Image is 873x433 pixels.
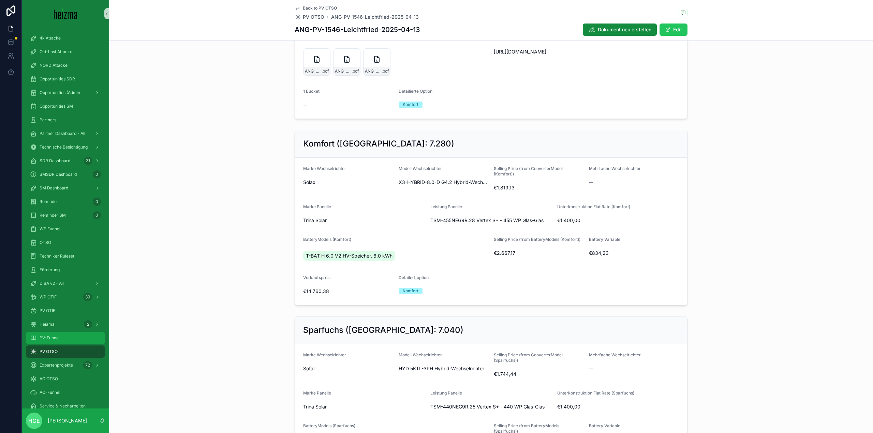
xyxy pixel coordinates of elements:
div: Komfort [403,102,418,108]
span: €1.400,00 [557,217,679,224]
span: Unterkonstruktion Flat Rate (Komfort) [557,204,630,209]
a: Techniker Ruleset [26,250,105,262]
span: Heiama [40,322,55,327]
span: DiBA v2 - All [40,281,64,286]
span: €14.760,38 [303,288,393,295]
span: BatteryModels (Sparfuchs) [303,423,355,428]
a: Partners [26,114,105,126]
div: 0 [93,198,101,206]
span: Detailierte Option [399,89,432,94]
span: Partner Dashboard - All [40,131,85,136]
span: Detailed_option [399,275,429,280]
a: NORD Attacke [26,59,105,72]
span: Sofar [303,365,315,372]
a: Reminder0 [26,196,105,208]
a: Opportunities SDR [26,73,105,85]
span: AC OTSO [40,376,58,382]
span: Trina Solar [303,217,327,224]
a: Opportunities (Admin [26,87,105,99]
img: App logo [54,8,77,19]
span: Dokument neu erstellen [598,26,651,33]
a: SMSDR Dashboard0 [26,168,105,181]
a: DiBA v2 - All [26,277,105,290]
span: Marke Wechselrichter [303,352,346,357]
span: -- [303,102,307,108]
span: ANG-PV-1546-Leichtfried-2025-04-13 [335,68,352,74]
span: Leistung Panelle [430,204,462,209]
a: WP Funnel [26,223,105,235]
span: -- [589,365,593,372]
span: WP OTIF [40,294,57,300]
span: Marke Wechselrichter [303,166,346,171]
p: [PERSON_NAME] [48,417,87,424]
span: PV OTSO [40,349,58,354]
span: PV OTIF [40,308,55,313]
a: Old-Lost Attacke [26,46,105,58]
a: Opportunities SM [26,100,105,112]
span: Verkaufspreis [303,275,330,280]
span: [URL][DOMAIN_NAME] [494,48,679,55]
button: Edit [660,24,687,36]
div: 31 [84,157,92,165]
a: Heiama2 [26,318,105,330]
span: Battery Variable [589,423,620,428]
span: ANG-PV-1546-Leichtfried-2025-04-13 [305,68,322,74]
span: €1.400,00 [557,403,679,410]
span: Opportunities (Admin [40,90,80,95]
a: Expertenprojekte72 [26,359,105,371]
span: NORD Attacke [40,63,68,68]
a: PV OTIF [26,305,105,317]
span: Reminder SM [40,213,66,218]
a: ANG-PV-1546-Leichtfried-2025-04-13 [331,14,419,20]
a: Back to PV OTSO [295,5,337,11]
a: SM Dashboard [26,182,105,194]
span: SDR Dashboard [40,158,70,164]
span: SMSDR Dashboard [40,172,77,177]
span: Unterkonstruktion Flat Rate (Sparfuchs) [557,390,634,396]
button: Dokument neu erstellen [583,24,657,36]
span: Expertenprojekte [40,362,73,368]
span: 1 Bucket [303,89,320,94]
div: 0 [93,170,101,179]
span: Selling Price (from ConverterModel (Sparfuchs)) [494,352,563,363]
span: Selling Price (from ConverterModel (Komfort)) [494,166,563,176]
span: Back to PV OTSO [303,5,337,11]
span: .pdf [382,68,389,74]
span: €2.667,17 [494,250,583,257]
span: X3-HYBRID-8.0-D G4.2 Hybrid-Wechselrichter [399,179,489,186]
span: Trina Solar [303,403,327,410]
div: Komfort [403,288,418,294]
a: AC OTSO [26,373,105,385]
a: Partner Dashboard - All [26,127,105,140]
span: Marke Panelle [303,390,331,396]
a: 4k Attacke [26,32,105,44]
h2: Sparfuchs ([GEOGRAPHIC_DATA]: 7.040) [303,325,463,336]
div: 72 [83,361,92,369]
span: Opportunities SM [40,104,73,109]
span: SM Dashboard [40,185,68,191]
span: Partners [40,117,56,123]
span: OTSO [40,240,51,245]
span: Solax [303,179,315,186]
a: WP OTIF39 [26,291,105,303]
span: Mehrfache Wechselrichter [589,166,641,171]
a: OTSO [26,236,105,249]
span: PV-Funnel [40,335,60,341]
span: ANG-PV-1546-Leichtfried-2025-04-13 [365,68,382,74]
span: 4k Attacke [40,35,61,41]
span: BatteryModels (Komfort) [303,237,351,242]
span: HGE [28,417,40,425]
span: Mehrfache Wechselrichter [589,352,641,357]
span: €1.819,13 [494,184,583,191]
span: Battery Variable [589,237,620,242]
span: Reminder [40,199,58,204]
a: Förderung [26,264,105,276]
span: WP Funnel [40,226,60,232]
span: Förderung [40,267,60,273]
span: Modell Wechselrichter [399,166,442,171]
span: Leistung Panelle [430,390,462,396]
h2: Komfort ([GEOGRAPHIC_DATA]: 7.280) [303,138,454,149]
a: Service & Nacharbeiten [26,400,105,412]
a: Technische Besichtigung [26,141,105,153]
